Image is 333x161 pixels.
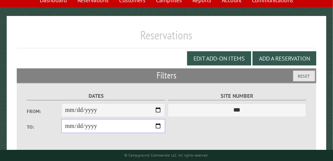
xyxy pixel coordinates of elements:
[125,153,209,158] small: © Campground Commander LLC. All rights reserved.
[17,68,317,83] h2: Filters
[27,108,61,115] label: From:
[17,28,317,48] h1: Reservations
[187,51,251,65] button: Edit Add-on Items
[27,92,165,100] label: Dates
[168,92,306,100] label: Site Number
[253,51,316,65] button: Add a Reservation
[293,71,315,81] button: Reset
[27,123,61,131] label: To:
